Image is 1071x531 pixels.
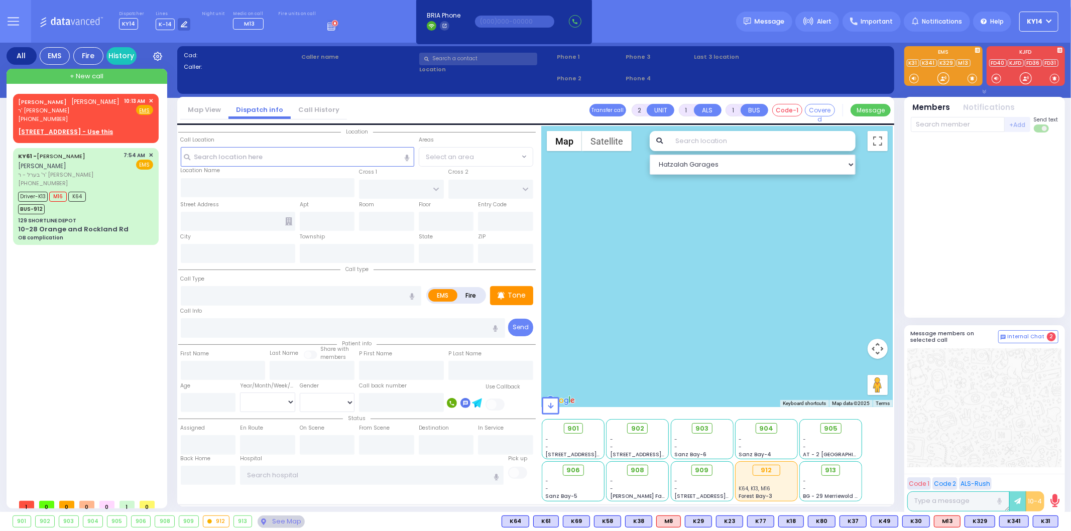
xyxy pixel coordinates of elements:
[240,466,504,485] input: Search hospital
[181,382,191,390] label: Age
[625,515,652,527] div: BLS
[18,171,121,179] span: ר' בערל - ר' [PERSON_NAME]
[803,485,806,492] span: -
[478,424,504,432] label: In Service
[739,485,770,492] span: K64, K13, M16
[13,516,31,527] div: 901
[589,104,626,116] button: Transfer call
[120,501,135,508] span: 1
[1047,332,1056,341] span: 2
[181,147,414,166] input: Search location here
[203,516,229,527] div: 912
[902,515,930,527] div: K30
[70,71,103,81] span: + New call
[258,515,305,528] div: See map
[40,47,70,65] div: EMS
[19,501,34,508] span: 1
[179,516,198,527] div: 909
[685,515,712,527] div: K29
[547,131,582,151] button: Show street map
[1001,335,1006,340] img: comment-alt.png
[626,53,691,61] span: Phone 3
[240,455,262,463] label: Hospital
[610,436,613,443] span: -
[1034,123,1050,134] label: Turn off text
[181,307,202,315] label: Call Info
[803,492,860,500] span: BG - 29 Merriewold S.
[759,424,773,434] span: 904
[448,168,468,176] label: Cross 2
[566,465,580,475] span: 906
[202,11,224,17] label: Night unit
[18,234,63,241] div: OB complication
[938,59,956,67] a: K329
[300,233,325,241] label: Township
[546,436,549,443] span: -
[83,516,103,527] div: 904
[1027,17,1043,26] span: KY14
[922,17,962,26] span: Notifications
[341,128,373,136] span: Location
[136,160,153,170] span: EMS
[851,104,891,116] button: Message
[1043,59,1058,67] a: FD31
[674,492,769,500] span: [STREET_ADDRESS][PERSON_NAME]
[669,131,855,151] input: Search location
[999,515,1029,527] div: K341
[18,106,120,115] span: ר' [PERSON_NAME]
[428,289,457,302] label: EMS
[181,136,215,144] label: Call Location
[156,19,175,30] span: K-14
[563,515,590,527] div: BLS
[125,97,146,105] span: 10:13 AM
[805,104,835,116] button: Covered
[1008,333,1045,340] span: Internal Chat
[502,515,529,527] div: K64
[817,17,831,26] span: Alert
[478,201,507,209] label: Entry Code
[59,501,74,508] span: 0
[610,485,613,492] span: -
[656,515,681,527] div: M8
[40,15,106,28] img: Logo
[301,53,416,61] label: Caller name
[647,104,674,116] button: UNIT
[419,424,449,432] label: Destination
[546,443,549,451] span: -
[674,477,677,485] span: -
[911,330,998,343] h5: Message members on selected call
[300,382,319,390] label: Gender
[291,105,347,114] a: Call History
[803,451,878,458] span: AT - 2 [GEOGRAPHIC_DATA]
[610,477,613,485] span: -
[934,515,961,527] div: M13
[244,20,255,28] span: M13
[72,97,120,106] span: [PERSON_NAME]
[18,204,45,214] span: BUS-912
[868,339,888,359] button: Map camera controls
[478,233,486,241] label: ZIP
[475,16,554,28] input: (000)000-00000
[907,59,919,67] a: K31
[868,375,888,395] button: Drag Pegman onto the map to open Street View
[656,515,681,527] div: ALS KJ
[99,501,114,508] span: 0
[753,465,780,476] div: 912
[119,18,138,30] span: KY14
[419,65,553,74] label: Location
[181,167,220,175] label: Location Name
[427,11,460,20] span: BRIA Phone
[180,105,228,114] a: Map View
[902,515,930,527] div: BLS
[871,515,898,527] div: BLS
[989,59,1007,67] a: FD40
[626,74,691,83] span: Phone 4
[320,345,349,353] small: Share with
[270,349,298,357] label: Last Name
[695,465,709,475] span: 909
[735,446,785,459] span: K64, K13, M16
[181,350,209,358] label: First Name
[739,492,772,500] span: Forest Bay-3
[107,516,127,527] div: 905
[1008,59,1024,67] a: KJFD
